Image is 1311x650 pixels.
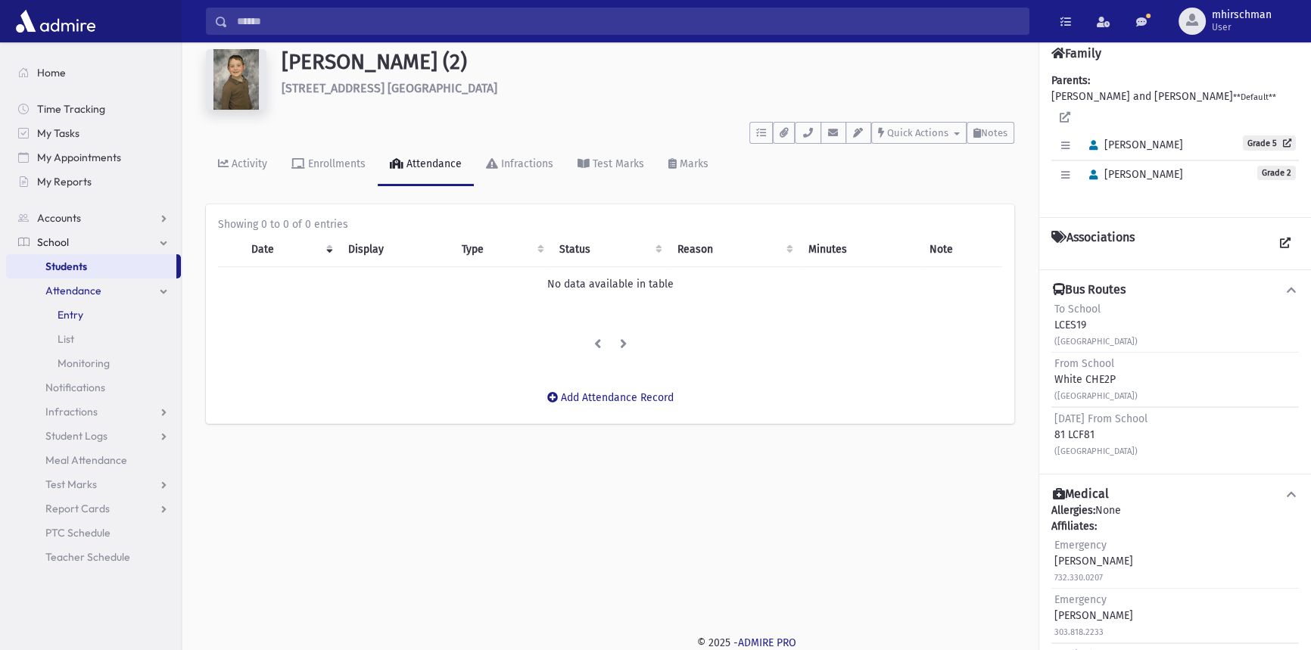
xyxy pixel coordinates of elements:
span: Quick Actions [887,127,948,138]
img: AdmirePro [12,6,99,36]
a: Test Marks [565,144,656,186]
span: [PERSON_NAME] [1082,138,1183,151]
div: [PERSON_NAME] [1054,537,1133,585]
a: My Tasks [6,121,181,145]
span: Report Cards [45,502,110,515]
img: w== [206,49,266,110]
span: [DATE] From School [1054,412,1148,425]
div: Attendance [403,157,462,170]
span: PTC Schedule [45,526,111,540]
span: From School [1054,357,1114,370]
a: Time Tracking [6,97,181,121]
button: Add Attendance Record [537,384,684,412]
small: ([GEOGRAPHIC_DATA]) [1054,337,1138,347]
span: Monitoring [58,356,110,370]
a: Meal Attendance [6,448,181,472]
span: My Tasks [37,126,79,140]
a: Activity [206,144,279,186]
a: Enrollments [279,144,378,186]
span: List [58,332,74,346]
div: Showing 0 to 0 of 0 entries [218,216,1002,232]
a: Notifications [6,375,181,400]
a: School [6,230,181,254]
a: Attendance [378,144,474,186]
h4: Associations [1051,230,1135,257]
span: My Reports [37,175,92,188]
div: LCES19 [1054,301,1138,349]
span: Grade 2 [1257,166,1296,180]
a: Student Logs [6,424,181,448]
div: Marks [677,157,708,170]
b: Affiliates: [1051,520,1097,533]
a: Grade 5 [1243,135,1296,151]
span: Emergency [1054,539,1107,552]
span: mhirschman [1212,9,1272,21]
span: Infractions [45,405,98,418]
button: Bus Routes [1051,282,1299,298]
a: Monitoring [6,351,181,375]
a: Marks [656,144,721,186]
a: ADMIRE PRO [738,636,796,649]
a: Infractions [474,144,565,186]
a: Test Marks [6,472,181,496]
span: Test Marks [45,477,97,491]
span: Meal Attendance [45,453,127,467]
div: White CHE2P [1054,356,1138,403]
button: Medical [1051,487,1299,502]
a: Entry [6,303,181,327]
a: Attendance [6,278,181,303]
th: Type: activate to sort column ascending [453,232,551,267]
div: Infractions [498,157,553,170]
input: Search [228,8,1029,35]
a: Report Cards [6,496,181,521]
span: Attendance [45,284,101,297]
span: Students [45,260,87,273]
b: Allergies: [1051,504,1095,517]
a: View all Associations [1272,230,1299,257]
div: Enrollments [305,157,366,170]
th: Date: activate to sort column ascending [242,232,339,267]
span: Notifications [45,381,105,394]
small: ([GEOGRAPHIC_DATA]) [1054,391,1138,401]
button: Quick Actions [871,122,967,144]
span: Time Tracking [37,102,105,116]
td: No data available in table [218,267,1002,302]
span: My Appointments [37,151,121,164]
a: Students [6,254,176,278]
small: ([GEOGRAPHIC_DATA]) [1054,446,1138,456]
th: Note [920,232,1002,267]
span: To School [1054,303,1101,316]
a: List [6,327,181,351]
th: Display [339,232,453,267]
div: [PERSON_NAME] and [PERSON_NAME] [1051,73,1299,205]
th: Minutes [799,232,920,267]
div: 81 LCF81 [1054,411,1148,459]
a: My Reports [6,169,181,194]
div: Activity [229,157,267,170]
span: Home [37,66,66,79]
h1: [PERSON_NAME] (2) [282,49,1014,75]
span: Entry [58,308,83,322]
th: Reason: activate to sort column ascending [668,232,799,267]
a: Infractions [6,400,181,424]
span: School [37,235,69,249]
a: PTC Schedule [6,521,181,545]
h4: Bus Routes [1053,282,1126,298]
a: My Appointments [6,145,181,169]
b: Parents: [1051,74,1090,87]
a: Accounts [6,206,181,230]
th: Status: activate to sort column ascending [550,232,668,267]
a: Home [6,61,181,85]
small: 732.330.0207 [1054,573,1103,583]
span: Teacher Schedule [45,550,130,564]
a: Teacher Schedule [6,545,181,569]
span: Notes [981,127,1007,138]
span: Emergency [1054,593,1107,606]
div: Test Marks [590,157,644,170]
span: Accounts [37,211,81,225]
button: Notes [967,122,1014,144]
span: User [1212,21,1272,33]
small: 303.818.2233 [1054,627,1104,637]
span: [PERSON_NAME] [1082,168,1183,181]
div: [PERSON_NAME] [1054,592,1133,639]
